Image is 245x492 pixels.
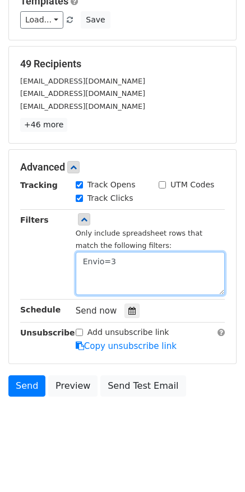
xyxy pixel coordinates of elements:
[20,328,75,337] strong: Unsubscribe
[20,102,145,111] small: [EMAIL_ADDRESS][DOMAIN_NAME]
[20,305,61,314] strong: Schedule
[20,181,58,190] strong: Tracking
[76,306,117,316] span: Send now
[100,375,186,397] a: Send Test Email
[20,161,225,173] h5: Advanced
[48,375,98,397] a: Preview
[170,179,214,191] label: UTM Codes
[87,179,136,191] label: Track Opens
[87,327,169,338] label: Add unsubscribe link
[20,11,63,29] a: Load...
[20,118,67,132] a: +46 more
[20,215,49,224] strong: Filters
[8,375,45,397] a: Send
[81,11,110,29] button: Save
[87,192,133,204] label: Track Clicks
[76,341,177,351] a: Copy unsubscribe link
[20,89,145,98] small: [EMAIL_ADDRESS][DOMAIN_NAME]
[189,438,245,492] iframe: Chat Widget
[20,58,225,70] h5: 49 Recipients
[76,229,202,250] small: Only include spreadsheet rows that match the following filters:
[20,77,145,85] small: [EMAIL_ADDRESS][DOMAIN_NAME]
[189,438,245,492] div: Widget de chat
